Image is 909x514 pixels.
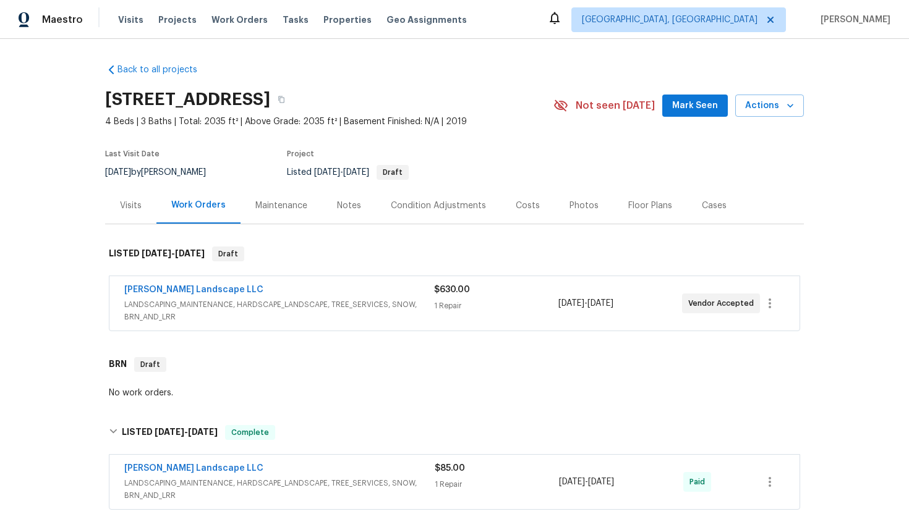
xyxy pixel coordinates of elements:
[343,168,369,177] span: [DATE]
[213,248,243,260] span: Draft
[105,168,131,177] span: [DATE]
[122,425,218,440] h6: LISTED
[120,200,142,212] div: Visits
[435,478,559,491] div: 1 Repair
[558,297,613,310] span: -
[435,464,465,473] span: $85.00
[158,14,197,26] span: Projects
[314,168,369,177] span: -
[155,428,184,436] span: [DATE]
[735,95,804,117] button: Actions
[226,426,274,439] span: Complete
[559,476,614,488] span: -
[287,168,409,177] span: Listed
[434,300,558,312] div: 1 Repair
[689,476,710,488] span: Paid
[434,285,470,294] span: $630.00
[105,64,224,76] a: Back to all projects
[323,14,372,26] span: Properties
[135,358,165,371] span: Draft
[628,200,672,212] div: Floor Plans
[816,14,890,26] span: [PERSON_NAME]
[702,200,727,212] div: Cases
[124,464,263,473] a: [PERSON_NAME] Landscape LLC
[270,88,292,111] button: Copy Address
[142,249,205,258] span: -
[688,297,759,310] span: Vendor Accepted
[558,299,584,308] span: [DATE]
[105,234,804,274] div: LISTED [DATE]-[DATE]Draft
[105,165,221,180] div: by [PERSON_NAME]
[105,116,553,128] span: 4 Beds | 3 Baths | Total: 2035 ft² | Above Grade: 2035 ft² | Basement Finished: N/A | 2019
[42,14,83,26] span: Maestro
[155,428,218,436] span: -
[105,345,804,384] div: BRN Draft
[171,199,226,211] div: Work Orders
[109,357,127,372] h6: BRN
[255,200,307,212] div: Maintenance
[516,200,540,212] div: Costs
[124,285,263,294] a: [PERSON_NAME] Landscape LLC
[559,478,585,486] span: [DATE]
[109,246,205,261] h6: LISTED
[142,249,171,258] span: [DATE]
[570,200,599,212] div: Photos
[105,93,270,106] h2: [STREET_ADDRESS]
[283,15,309,24] span: Tasks
[124,477,435,502] span: LANDSCAPING_MAINTENANCE, HARDSCAPE_LANDSCAPE, TREE_SERVICES, SNOW, BRN_AND_LRR
[211,14,268,26] span: Work Orders
[287,150,314,158] span: Project
[188,428,218,436] span: [DATE]
[587,299,613,308] span: [DATE]
[105,150,160,158] span: Last Visit Date
[118,14,143,26] span: Visits
[386,14,467,26] span: Geo Assignments
[175,249,205,258] span: [DATE]
[745,98,794,114] span: Actions
[105,413,804,452] div: LISTED [DATE]-[DATE]Complete
[588,478,614,486] span: [DATE]
[582,14,757,26] span: [GEOGRAPHIC_DATA], [GEOGRAPHIC_DATA]
[314,168,340,177] span: [DATE]
[576,99,655,112] span: Not seen [DATE]
[109,387,800,399] div: No work orders.
[662,95,728,117] button: Mark Seen
[378,169,408,176] span: Draft
[124,298,434,323] span: LANDSCAPING_MAINTENANCE, HARDSCAPE_LANDSCAPE, TREE_SERVICES, SNOW, BRN_AND_LRR
[672,98,718,114] span: Mark Seen
[391,200,486,212] div: Condition Adjustments
[337,200,361,212] div: Notes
